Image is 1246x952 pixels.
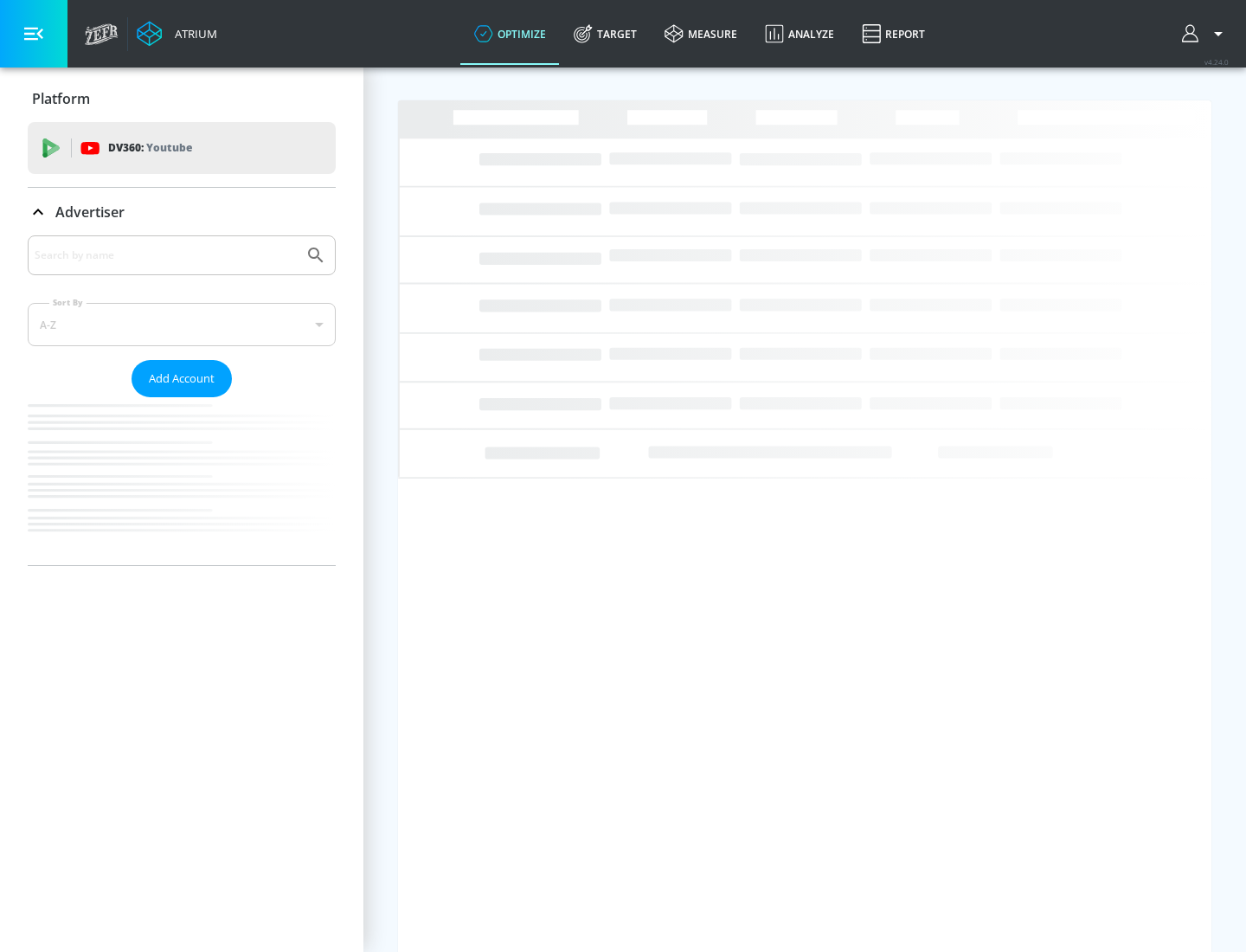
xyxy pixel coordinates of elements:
span: v 4.24.0 [1204,57,1229,67]
span: Add Account [149,369,215,389]
a: Report [848,3,939,65]
label: Sort By [49,297,87,308]
div: Platform [28,74,336,123]
div: Advertiser [28,188,336,236]
p: DV360: [108,138,192,158]
p: Youtube [146,138,192,157]
div: Atrium [168,26,217,42]
a: measure [651,3,751,65]
button: Add Account [132,360,232,397]
nav: list of Advertiser [28,397,336,565]
a: Analyze [751,3,848,65]
input: Search by name [35,244,297,267]
p: Platform [32,89,90,108]
div: DV360: Youtube [28,122,336,174]
p: Advertiser [55,203,125,222]
a: Target [560,3,651,65]
a: optimize [460,3,560,65]
a: Atrium [137,21,217,47]
div: Advertiser [28,235,336,565]
div: A-Z [28,303,336,346]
